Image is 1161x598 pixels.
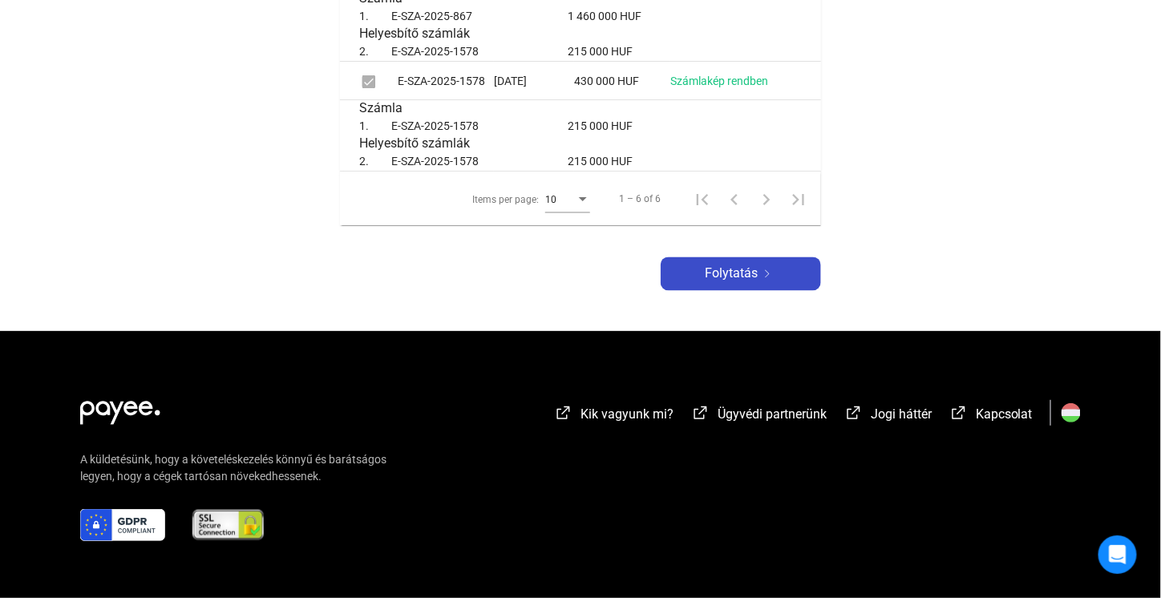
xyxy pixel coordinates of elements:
td: 215 000 HUF [568,152,802,171]
span: Jogi háttér [871,406,932,422]
td: E-SZA-2025-1578 [391,116,568,135]
td: 215 000 HUF [568,42,802,61]
td: 2. [359,152,391,171]
button: Last page [783,183,815,215]
button: Previous page [718,183,750,215]
td: 1. [359,6,391,26]
span: 10 [545,194,556,205]
mat-select: Items per page: [545,189,590,208]
div: Számla [359,100,802,116]
a: external-link-whiteÜgyvédi partnerünk [691,409,827,424]
img: ssl [191,509,265,541]
button: Next page [750,183,783,215]
img: white-payee-white-dot.svg [80,392,160,425]
div: Helyesbítő számlák [359,26,802,42]
td: 1 460 000 HUF [568,6,802,26]
a: Számlakép rendben [670,75,768,87]
td: 215 000 HUF [568,116,802,135]
td: 2. [359,42,391,61]
button: Folytatásarrow-right-white [661,257,821,291]
td: 430 000 HUF [574,62,670,100]
td: E-SZA-2025-867 [391,6,568,26]
button: First page [686,183,718,215]
span: Ügyvédi partnerünk [718,406,827,422]
div: Open Intercom Messenger [1098,535,1137,574]
div: 1 – 6 of 6 [619,189,661,208]
img: external-link-white [844,405,864,421]
span: Kik vagyunk mi? [580,406,674,422]
span: Kapcsolat [976,406,1033,422]
img: external-link-white [554,405,573,421]
img: external-link-white [691,405,710,421]
img: arrow-right-white [758,270,777,278]
div: Items per page: [472,190,539,209]
td: E-SZA-2025-1578 [391,152,568,171]
a: external-link-whiteJogi háttér [844,409,932,424]
td: E-SZA-2025-1578 [391,42,568,61]
td: E-SZA-2025-1578 [398,62,494,100]
span: Folytatás [705,265,758,284]
a: external-link-whiteKik vagyunk mi? [554,409,674,424]
div: Helyesbítő számlák [359,135,802,152]
a: external-link-whiteKapcsolat [949,409,1033,424]
img: external-link-white [949,405,969,421]
img: gdpr [80,509,165,541]
td: [DATE] [494,62,574,100]
td: 1. [359,116,391,135]
img: HU.svg [1062,403,1081,422]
